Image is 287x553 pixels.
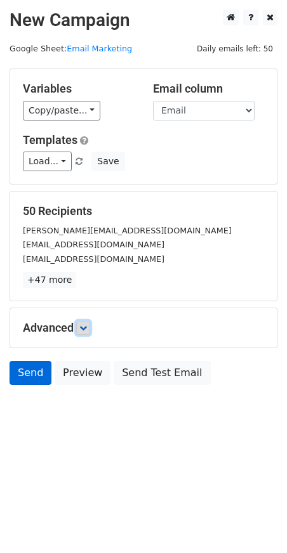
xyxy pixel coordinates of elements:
a: Send [10,361,51,385]
h2: New Campaign [10,10,277,31]
h5: 50 Recipients [23,204,264,218]
a: Load... [23,152,72,171]
a: Templates [23,133,77,146]
a: Send Test Email [114,361,210,385]
h5: Variables [23,82,134,96]
a: Preview [55,361,110,385]
span: Daily emails left: 50 [192,42,277,56]
a: +47 more [23,272,76,288]
small: [EMAIL_ADDRESS][DOMAIN_NAME] [23,254,164,264]
small: Google Sheet: [10,44,132,53]
h5: Advanced [23,321,264,335]
small: [PERSON_NAME][EMAIL_ADDRESS][DOMAIN_NAME] [23,226,232,235]
a: Daily emails left: 50 [192,44,277,53]
a: Email Marketing [67,44,132,53]
small: [EMAIL_ADDRESS][DOMAIN_NAME] [23,240,164,249]
a: Copy/paste... [23,101,100,120]
button: Save [91,152,124,171]
iframe: Chat Widget [224,492,287,553]
h5: Email column [153,82,264,96]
